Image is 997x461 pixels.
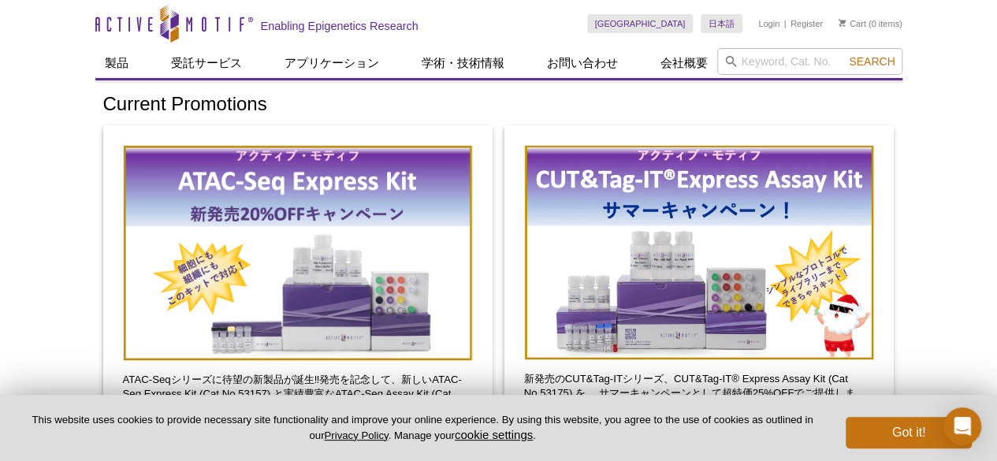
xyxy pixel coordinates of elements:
a: Register [791,18,823,29]
button: Got it! [846,417,972,448]
input: Keyword, Cat. No. [717,48,902,75]
span: Search [849,55,895,68]
img: Your Cart [839,19,846,27]
a: アプリケーション [275,48,389,78]
h1: Current Promotions [103,94,895,117]
p: 新発売のCUT&Tag-ITシリーズ、CUT&Tag-IT® Express Assay Kit (Cat No.53175) を、 サマーキャンペーンとして超特価25%OFFでご提供します！ぜ... [524,372,874,415]
div: Open Intercom Messenger [943,407,981,445]
a: 受託サービス [162,48,251,78]
a: 学術・技術情報 [412,48,514,78]
p: ATAC-Seqシリーズに待望の新製品が誕生‼発売を記念して、新しいATAC-Seq Express Kit (Cat No.53157) と実績豊富なATAC-Seq Assay Kit (C... [123,373,473,415]
a: Login [758,18,779,29]
a: Privacy Policy [324,429,388,441]
button: cookie settings [455,428,533,441]
a: 製品 [95,48,138,78]
h2: Enabling Epigenetics Research [261,19,419,33]
a: Cart [839,18,866,29]
p: This website uses cookies to provide necessary site functionality and improve your online experie... [25,413,820,443]
a: 会社概要 [651,48,717,78]
li: (0 items) [839,14,902,33]
a: 日本語 [701,14,742,33]
a: お問い合わせ [538,48,627,78]
a: [GEOGRAPHIC_DATA] [587,14,694,33]
img: Save on ATAC-Seq Kits [123,145,473,361]
li: | [784,14,787,33]
img: Save on CUT&Tag-IT Express [524,145,874,360]
button: Search [844,54,899,69]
